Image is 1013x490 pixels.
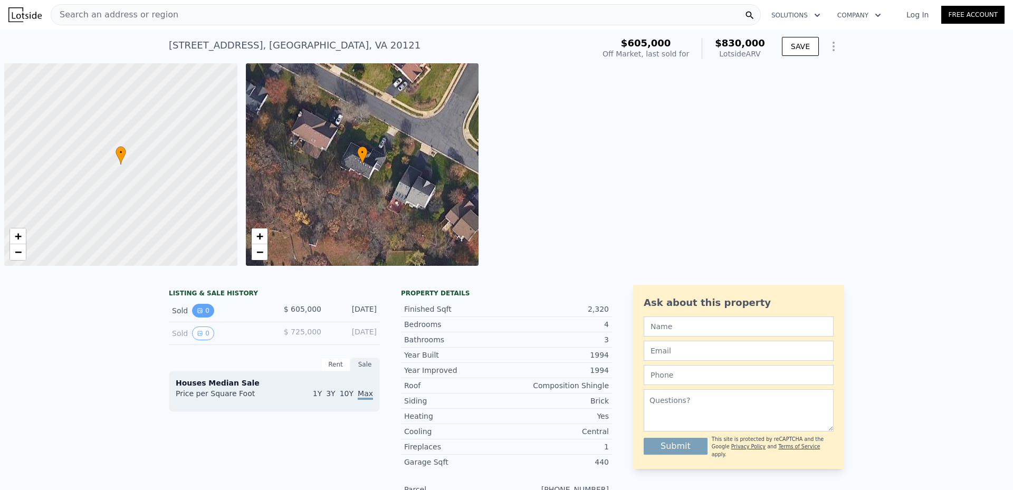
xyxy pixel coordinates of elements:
[284,328,321,336] span: $ 725,000
[644,316,834,337] input: Name
[10,228,26,244] a: Zoom in
[350,358,380,371] div: Sale
[176,388,274,405] div: Price per Square Foot
[644,438,708,455] button: Submit
[357,148,368,157] span: •
[506,411,609,421] div: Yes
[715,37,765,49] span: $830,000
[8,7,42,22] img: Lotside
[506,380,609,391] div: Composition Shingle
[404,457,506,467] div: Garage Sqft
[506,426,609,437] div: Central
[330,326,377,340] div: [DATE]
[778,444,820,449] a: Terms of Service
[404,426,506,437] div: Cooling
[192,326,214,340] button: View historical data
[404,365,506,376] div: Year Improved
[404,319,506,330] div: Bedrooms
[644,365,834,385] input: Phone
[404,304,506,314] div: Finished Sqft
[506,441,609,452] div: 1
[252,244,267,260] a: Zoom out
[340,389,353,398] span: 10Y
[284,305,321,313] span: $ 605,000
[829,6,890,25] button: Company
[621,37,671,49] span: $605,000
[404,441,506,452] div: Fireplaces
[763,6,829,25] button: Solutions
[404,334,506,345] div: Bathrooms
[644,341,834,361] input: Email
[715,49,765,59] div: Lotside ARV
[321,358,350,371] div: Rent
[823,36,844,57] button: Show Options
[603,49,689,59] div: Off Market, last sold for
[404,380,506,391] div: Roof
[169,289,380,300] div: LISTING & SALE HISTORY
[169,38,421,53] div: [STREET_ADDRESS] , [GEOGRAPHIC_DATA] , VA 20121
[941,6,1005,24] a: Free Account
[256,245,263,258] span: −
[326,389,335,398] span: 3Y
[192,304,214,318] button: View historical data
[644,295,834,310] div: Ask about this property
[506,319,609,330] div: 4
[506,334,609,345] div: 3
[404,350,506,360] div: Year Built
[401,289,612,297] div: Property details
[506,396,609,406] div: Brick
[10,244,26,260] a: Zoom out
[51,8,178,21] span: Search an address or region
[116,146,126,165] div: •
[116,148,126,157] span: •
[731,444,766,449] a: Privacy Policy
[358,389,373,400] span: Max
[404,396,506,406] div: Siding
[172,326,266,340] div: Sold
[256,229,263,243] span: +
[894,9,941,20] a: Log In
[782,37,819,56] button: SAVE
[15,229,22,243] span: +
[404,411,506,421] div: Heating
[330,304,377,318] div: [DATE]
[506,365,609,376] div: 1994
[252,228,267,244] a: Zoom in
[506,350,609,360] div: 1994
[15,245,22,258] span: −
[357,146,368,165] div: •
[506,304,609,314] div: 2,320
[176,378,373,388] div: Houses Median Sale
[506,457,609,467] div: 440
[172,304,266,318] div: Sold
[313,389,322,398] span: 1Y
[712,436,834,458] div: This site is protected by reCAPTCHA and the Google and apply.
